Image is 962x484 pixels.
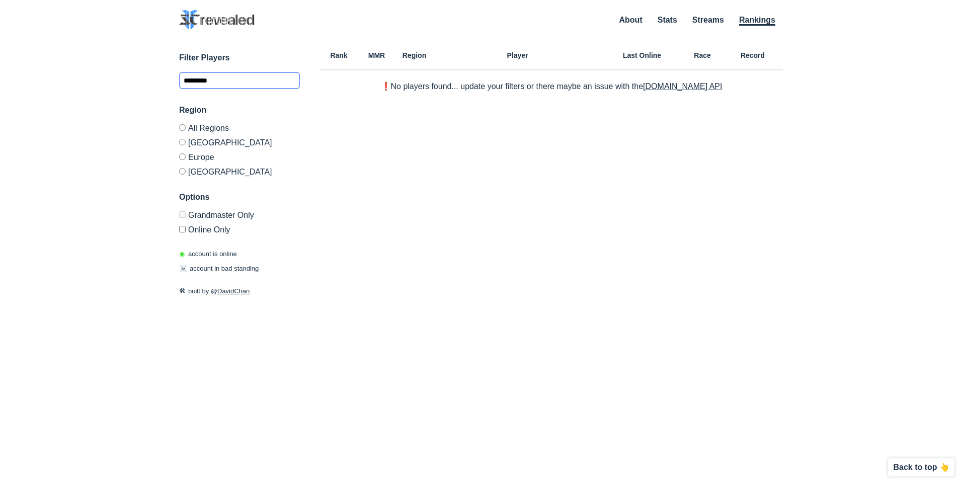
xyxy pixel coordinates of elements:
label: [GEOGRAPHIC_DATA] [179,135,300,149]
h3: Filter Players [179,52,300,64]
input: All Regions [179,124,186,131]
input: Europe [179,153,186,160]
a: Streams [692,16,724,24]
a: Stats [658,16,677,24]
input: [GEOGRAPHIC_DATA] [179,168,186,175]
h3: Options [179,191,300,203]
h6: Race [682,52,723,59]
p: account in bad standing [179,264,259,274]
img: SC2 Revealed [179,10,255,30]
a: DavidChan [217,287,250,295]
label: All Regions [179,124,300,135]
h3: Region [179,104,300,116]
p: ❗️No players found... update your filters or there maybe an issue with the [381,83,723,91]
input: Grandmaster Only [179,211,186,218]
span: 🛠 [179,287,186,295]
label: Only Show accounts currently in Grandmaster [179,211,300,222]
label: Europe [179,149,300,164]
span: ☠️ [179,265,187,272]
input: Online Only [179,226,186,232]
input: [GEOGRAPHIC_DATA] [179,139,186,145]
h6: Rank [320,52,358,59]
h6: Player [433,52,602,59]
p: account is online [179,249,237,259]
p: Back to top 👆 [893,463,949,471]
label: [GEOGRAPHIC_DATA] [179,164,300,176]
label: Only show accounts currently laddering [179,222,300,234]
p: built by @ [179,286,300,296]
a: [DOMAIN_NAME] API [643,82,722,91]
a: About [619,16,643,24]
a: Rankings [739,16,775,26]
h6: MMR [358,52,395,59]
span: ◉ [179,250,185,258]
h6: Last Online [602,52,682,59]
h6: Region [395,52,433,59]
h6: Record [723,52,783,59]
